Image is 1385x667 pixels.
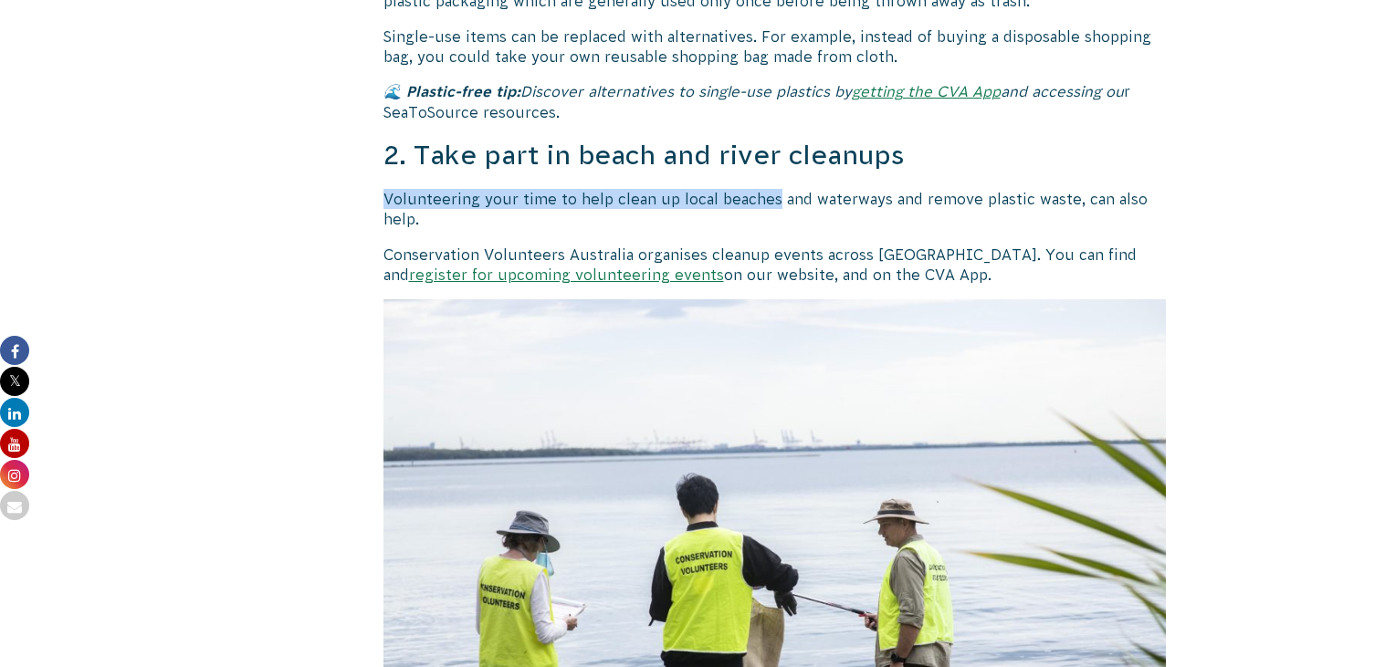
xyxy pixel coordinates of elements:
p: Conservation Volunteers Australia organises cleanup events across [GEOGRAPHIC_DATA]. You can find... [383,245,1167,286]
p: r SeaToSource resources. [383,81,1167,122]
a: register for upcoming volunteering events [409,266,724,283]
h3: 2. Take part in beach and river cleanups [383,137,1167,174]
p: Single-use items can be replaced with alternatives. For example, instead of buying a disposable s... [383,26,1167,68]
a: getting the CVA App [852,83,1001,99]
em: and accessing ou [1001,83,1124,99]
em: 🌊 Plastic-free tip: [383,83,520,99]
p: Volunteering your time to help clean up local beaches and waterways and remove plastic waste, can... [383,189,1167,230]
em: Discover alternatives to single-use plastics by [520,83,852,99]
